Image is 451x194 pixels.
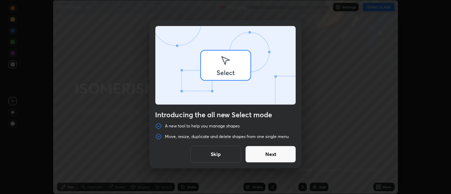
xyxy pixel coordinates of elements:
[245,146,296,163] button: Next
[190,146,241,163] button: Skip
[165,123,240,129] p: A new tool to help you manage shapes
[165,134,289,139] p: Move, resize, duplicate and delete shapes from one single menu
[155,26,296,106] div: animation
[155,111,296,119] h4: Introducing the all new Select mode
